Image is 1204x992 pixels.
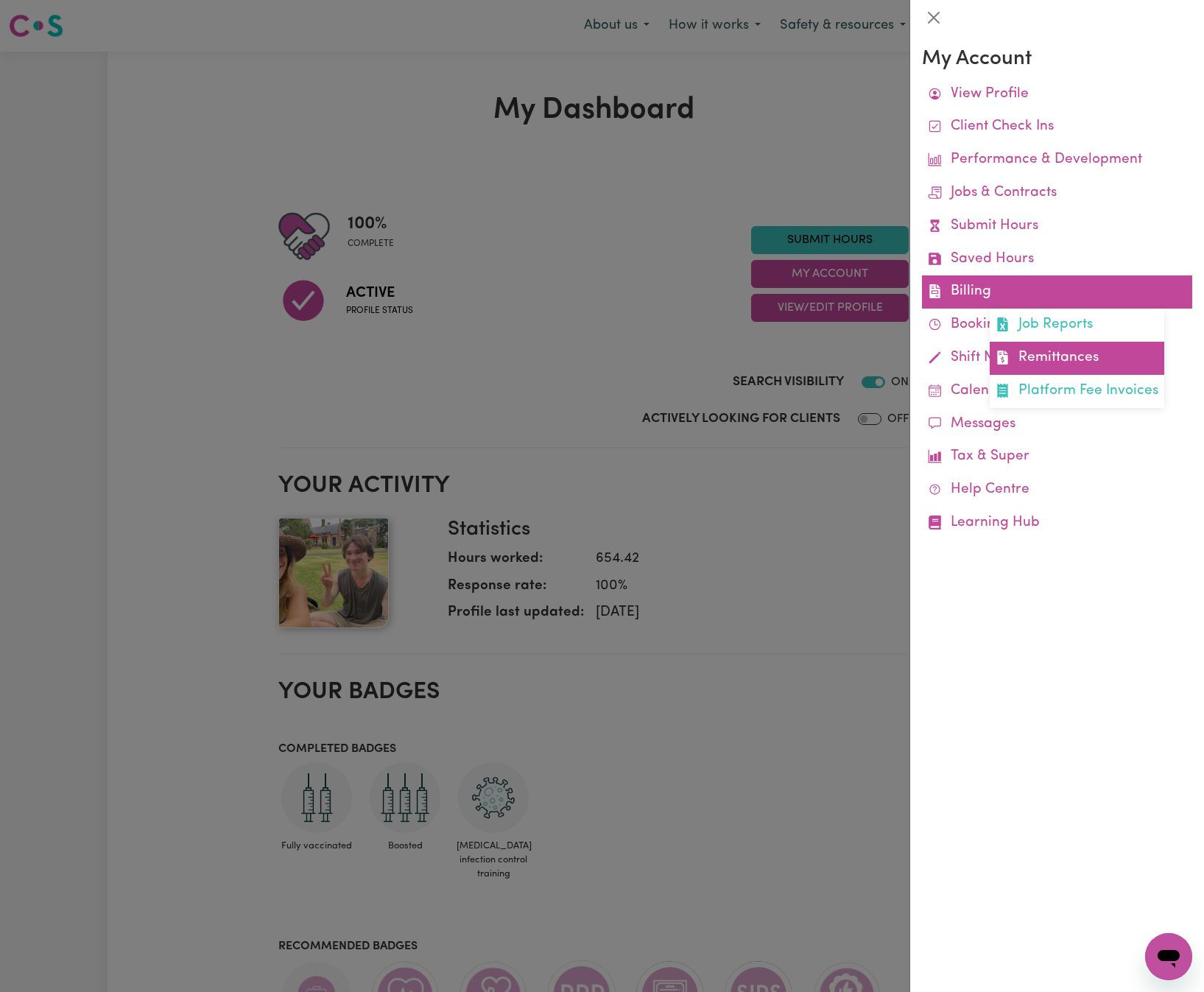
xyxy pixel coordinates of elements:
a: Saved Hours [922,243,1192,276]
a: Job Reports [990,309,1164,342]
a: Help Centre [922,474,1192,507]
a: Learning Hub [922,507,1192,540]
a: Remittances [990,342,1164,375]
button: Close [922,6,946,29]
a: Tax & Super [922,440,1192,474]
a: View Profile [922,78,1192,111]
a: Calendar [922,375,1192,408]
a: Bookings [922,309,1192,342]
a: Performance & Development [922,144,1192,177]
a: Jobs & Contracts [922,177,1192,210]
a: Submit Hours [922,210,1192,243]
a: Client Check Ins [922,110,1192,144]
a: BillingJob ReportsRemittancesPlatform Fee Invoices [922,275,1192,309]
h3: My Account [922,47,1192,72]
iframe: Button to launch messaging window [1145,933,1192,980]
a: Platform Fee Invoices [990,375,1164,408]
a: Shift Notes [922,342,1192,375]
a: Messages [922,408,1192,441]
